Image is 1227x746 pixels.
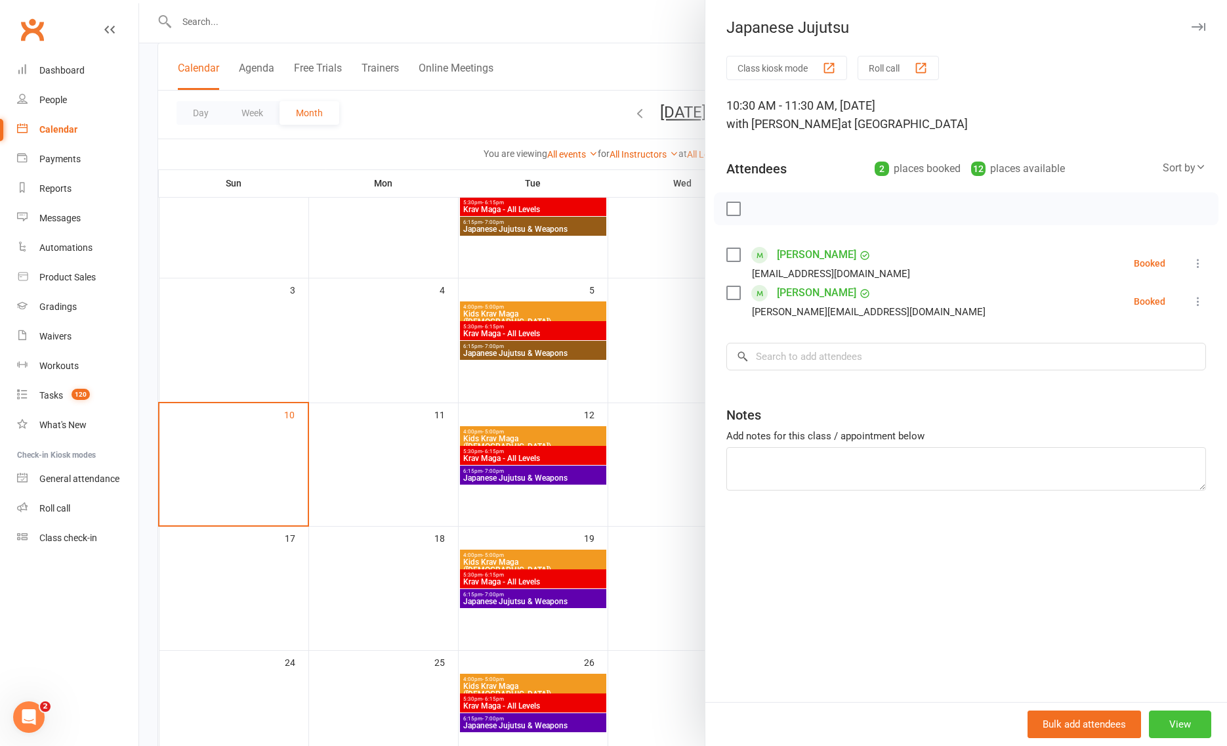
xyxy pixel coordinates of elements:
[17,381,138,410] a: Tasks 120
[17,523,138,553] a: Class kiosk mode
[39,272,96,282] div: Product Sales
[726,160,787,178] div: Attendees
[17,322,138,351] a: Waivers
[39,213,81,223] div: Messages
[17,115,138,144] a: Calendar
[752,265,910,282] div: [EMAIL_ADDRESS][DOMAIN_NAME]
[17,494,138,523] a: Roll call
[726,428,1206,444] div: Add notes for this class / appointment below
[726,56,847,80] button: Class kiosk mode
[39,301,77,312] div: Gradings
[39,420,87,430] div: What's New
[72,389,90,400] span: 120
[17,410,138,440] a: What's New
[39,183,72,194] div: Reports
[39,503,70,514] div: Roll call
[17,85,138,115] a: People
[39,390,63,401] div: Tasks
[777,282,856,303] a: [PERSON_NAME]
[39,65,85,76] div: Dashboard
[1028,711,1141,738] button: Bulk add attendees
[705,18,1227,37] div: Japanese Jujutsu
[1134,259,1165,268] div: Booked
[13,701,45,733] iframe: Intercom live chat
[39,242,93,253] div: Automations
[971,160,1065,178] div: places available
[1134,297,1165,306] div: Booked
[17,464,138,494] a: General attendance kiosk mode
[17,204,138,233] a: Messages
[17,144,138,174] a: Payments
[858,56,939,80] button: Roll call
[39,124,77,135] div: Calendar
[17,292,138,322] a: Gradings
[39,533,97,543] div: Class check-in
[39,361,79,371] div: Workouts
[971,162,986,176] div: 12
[39,154,81,164] div: Payments
[726,117,841,131] span: with [PERSON_NAME]
[875,160,961,178] div: places booked
[726,343,1206,370] input: Search to add attendees
[17,263,138,292] a: Product Sales
[17,233,138,263] a: Automations
[17,174,138,204] a: Reports
[875,162,889,176] div: 2
[39,95,67,105] div: People
[40,701,51,712] span: 2
[841,117,968,131] span: at [GEOGRAPHIC_DATA]
[39,331,72,341] div: Waivers
[726,406,761,424] div: Notes
[17,351,138,381] a: Workouts
[1149,711,1211,738] button: View
[17,56,138,85] a: Dashboard
[39,473,119,484] div: General attendance
[1163,160,1206,177] div: Sort by
[777,244,856,265] a: [PERSON_NAME]
[16,13,49,46] a: Clubworx
[726,97,1206,133] div: 10:30 AM - 11:30 AM, [DATE]
[752,303,986,320] div: [PERSON_NAME][EMAIL_ADDRESS][DOMAIN_NAME]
